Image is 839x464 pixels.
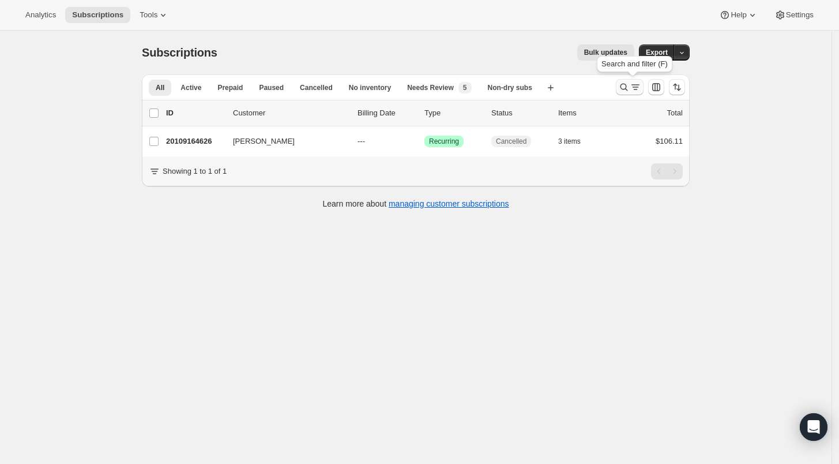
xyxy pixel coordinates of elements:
[233,107,348,119] p: Customer
[577,44,634,61] button: Bulk updates
[558,133,593,149] button: 3 items
[491,107,549,119] p: Status
[349,83,391,92] span: No inventory
[217,83,243,92] span: Prepaid
[656,137,683,145] span: $106.11
[731,10,746,20] span: Help
[142,46,217,59] span: Subscriptions
[300,83,333,92] span: Cancelled
[424,107,482,119] div: Type
[786,10,814,20] span: Settings
[65,7,130,23] button: Subscriptions
[584,48,627,57] span: Bulk updates
[558,107,616,119] div: Items
[358,107,415,119] p: Billing Date
[463,83,467,92] span: 5
[133,7,176,23] button: Tools
[233,136,295,147] span: [PERSON_NAME]
[669,79,685,95] button: Sort the results
[180,83,201,92] span: Active
[156,83,164,92] span: All
[667,107,683,119] p: Total
[639,44,675,61] button: Export
[496,137,526,146] span: Cancelled
[163,166,227,177] p: Showing 1 to 1 of 1
[166,107,224,119] p: ID
[18,7,63,23] button: Analytics
[648,79,664,95] button: Customize table column order and visibility
[429,137,459,146] span: Recurring
[488,83,532,92] span: Non-dry subs
[25,10,56,20] span: Analytics
[541,80,560,96] button: Create new view
[651,163,683,179] nav: Pagination
[140,10,157,20] span: Tools
[72,10,123,20] span: Subscriptions
[407,83,454,92] span: Needs Review
[616,79,644,95] button: Search and filter results
[646,48,668,57] span: Export
[767,7,821,23] button: Settings
[166,107,683,119] div: IDCustomerBilling DateTypeStatusItemsTotal
[166,133,683,149] div: 20109164626[PERSON_NAME]---SuccessRecurringCancelled3 items$106.11
[712,7,765,23] button: Help
[259,83,284,92] span: Paused
[558,137,581,146] span: 3 items
[166,136,224,147] p: 20109164626
[358,137,365,145] span: ---
[800,413,827,441] div: Open Intercom Messenger
[389,199,509,208] a: managing customer subscriptions
[323,198,509,209] p: Learn more about
[226,132,341,151] button: [PERSON_NAME]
